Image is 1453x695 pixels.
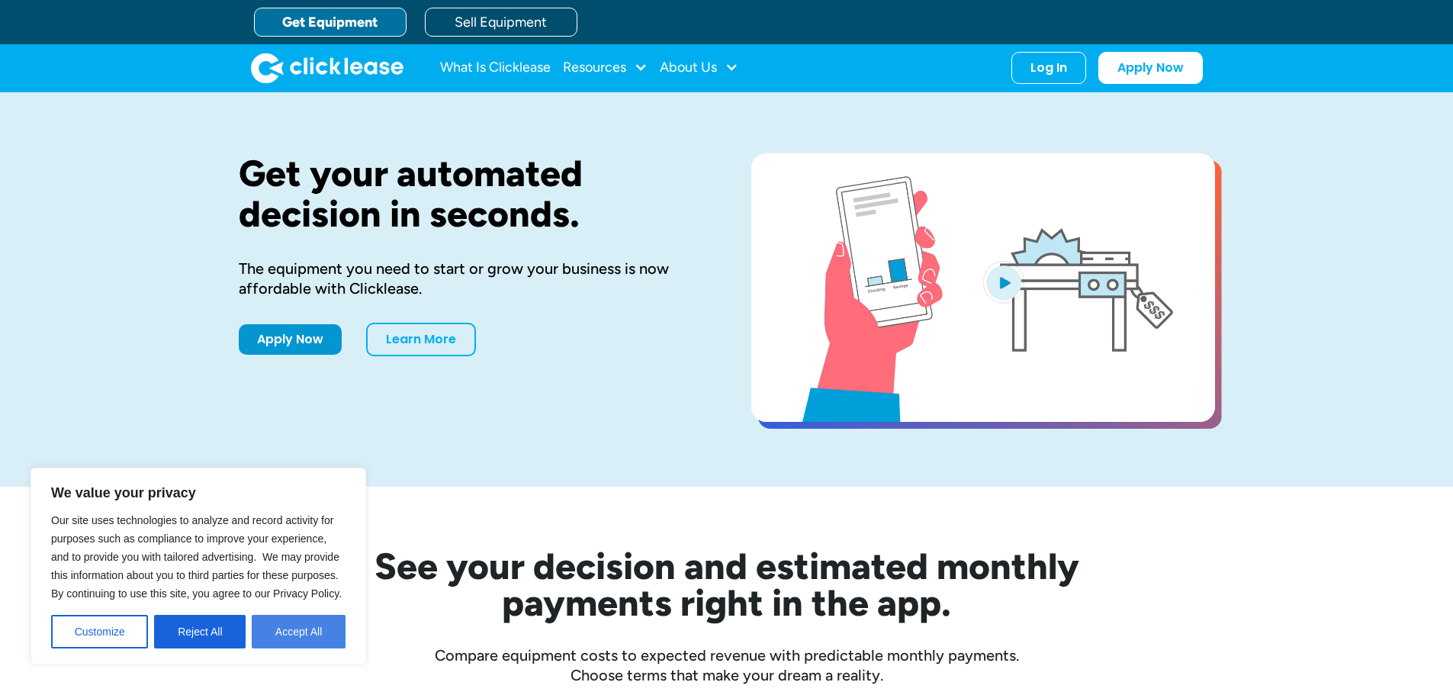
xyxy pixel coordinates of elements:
[425,8,577,37] a: Sell Equipment
[51,615,148,648] button: Customize
[239,645,1215,685] div: Compare equipment costs to expected revenue with predictable monthly payments. Choose terms that ...
[751,153,1215,422] a: open lightbox
[300,548,1154,621] h2: See your decision and estimated monthly payments right in the app.
[366,323,476,356] a: Learn More
[251,53,403,83] a: home
[239,324,342,355] a: Apply Now
[1030,60,1067,76] div: Log In
[51,484,346,502] p: We value your privacy
[440,53,551,83] a: What Is Clicklease
[239,259,702,298] div: The equipment you need to start or grow your business is now affordable with Clicklease.
[154,615,246,648] button: Reject All
[1098,52,1203,84] a: Apply Now
[251,53,403,83] img: Clicklease logo
[51,514,342,600] span: Our site uses technologies to analyze and record activity for purposes such as compliance to impr...
[660,53,738,83] div: About Us
[31,468,366,664] div: We value your privacy
[254,8,407,37] a: Get Equipment
[563,53,648,83] div: Resources
[983,261,1024,304] img: Blue play button logo on a light blue circular background
[252,615,346,648] button: Accept All
[239,153,702,234] h1: Get your automated decision in seconds.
